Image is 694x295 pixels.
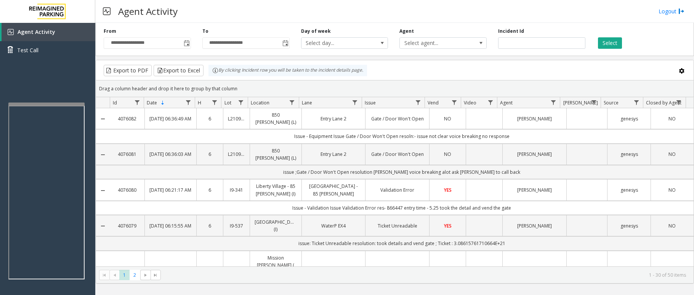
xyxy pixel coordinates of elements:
a: Collapse Details [96,188,110,194]
a: Source Filter Menu [631,97,641,107]
a: NO [656,186,689,194]
a: genesys [612,151,646,158]
a: 4076082 [114,115,140,122]
span: Toggle popup [281,38,289,48]
a: Entry Lane 2 [306,115,361,122]
a: NO [434,151,461,158]
span: Sortable [160,100,166,106]
span: NO [444,115,451,122]
a: genesys [612,186,646,194]
a: [DATE] 06:36:03 AM [149,151,192,158]
a: NO [434,115,461,122]
button: Select [598,37,622,49]
a: Id Filter Menu [132,97,142,107]
span: Agent Activity [18,28,55,35]
a: [PERSON_NAME] [507,222,562,229]
a: 850 [PERSON_NAME] (L) [255,111,297,126]
a: 850 [PERSON_NAME] (L) [255,147,297,162]
a: Collapse Details [96,116,110,122]
img: infoIcon.svg [212,67,218,74]
a: [DATE] 06:21:17 AM [149,186,192,194]
a: Logout [659,7,684,15]
span: Lane [302,99,312,106]
span: YES [444,187,452,193]
a: L21091600 [228,115,245,122]
a: [GEOGRAPHIC_DATA] (I) [255,218,297,233]
a: Lot Filter Menu [236,97,246,107]
a: 6 [201,151,218,158]
span: NO [668,151,676,157]
span: Lot [224,99,231,106]
a: Agent Filter Menu [548,97,558,107]
div: By clicking Incident row you will be taken to the incident details page. [208,65,367,76]
span: [PERSON_NAME] [563,99,598,106]
a: Date Filter Menu [183,97,193,107]
a: [GEOGRAPHIC_DATA] - 85 [PERSON_NAME] [306,183,361,197]
span: Source [604,99,619,106]
span: Video [464,99,476,106]
a: Entry Lane 2 [306,151,361,158]
span: Issue [365,99,376,106]
span: Go to the last page [151,270,161,281]
label: From [104,28,116,35]
a: NO [656,115,689,122]
a: L21091600 [228,151,245,158]
a: [DATE] 06:36:49 AM [149,115,192,122]
a: Collapse Details [96,223,110,229]
button: Export to PDF [104,65,152,76]
a: NO [656,151,689,158]
span: NO [444,151,451,157]
a: genesys [612,115,646,122]
span: Toggle popup [182,38,191,48]
a: [PERSON_NAME] [507,151,562,158]
a: Lane Filter Menu [350,97,360,107]
span: Vend [428,99,439,106]
label: Day of week [301,28,331,35]
a: Gate / Door Won't Open [370,115,425,122]
span: Go to the next page [140,270,151,281]
label: Incident Id [498,28,524,35]
a: Parker Filter Menu [588,97,599,107]
a: [PERSON_NAME] Has No Money [370,265,425,279]
a: Agent Activity [2,23,95,41]
h3: Agent Activity [114,2,181,21]
button: Export to Excel [154,65,204,76]
span: Select agent... [400,38,469,48]
span: Select day... [301,38,370,48]
a: [PERSON_NAME] [507,186,562,194]
span: YES [444,223,452,229]
span: Date [147,99,157,106]
td: Issue - Validation Issue Validation Error res- 866447 entry time - 5.25 took the detail and vend ... [110,201,694,215]
a: YES [434,186,461,194]
span: Page 1 [119,270,130,280]
a: 4076081 [114,151,140,158]
a: [PERSON_NAME] [507,115,562,122]
a: Location Filter Menu [287,97,297,107]
span: Closed by Agent [646,99,681,106]
a: I9-341 [228,186,245,194]
a: Liberty Village - 85 [PERSON_NAME] (I) [255,183,297,197]
a: Issue Filter Menu [413,97,423,107]
a: Gate / Door Won't Open [370,151,425,158]
img: logout [678,7,684,15]
label: Agent [399,28,414,35]
span: Id [113,99,117,106]
div: Drag a column header and drop it here to group by that column [96,82,694,95]
a: WaterP EX4 [306,222,361,229]
label: To [202,28,208,35]
a: H Filter Menu [209,97,220,107]
span: Location [251,99,269,106]
a: Vend Filter Menu [449,97,459,107]
td: issue: Ticket Unreadable resolution: took details and vend gate ; Ticket : 3.08615761710664E+21 [110,236,694,250]
span: NO [668,187,676,193]
span: H [198,99,201,106]
a: [DATE] 06:15:55 AM [149,222,192,229]
a: Ticket Unreadable [370,222,425,229]
a: Validation Error [370,186,425,194]
a: NO [656,222,689,229]
span: Go to the last page [152,272,159,278]
td: issue ;Gate / Door Won't Open resolution [PERSON_NAME] voice breaking alot ask [PERSON_NAME] to c... [110,165,694,179]
span: NO [668,115,676,122]
a: YES [434,222,461,229]
a: 6 [201,115,218,122]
